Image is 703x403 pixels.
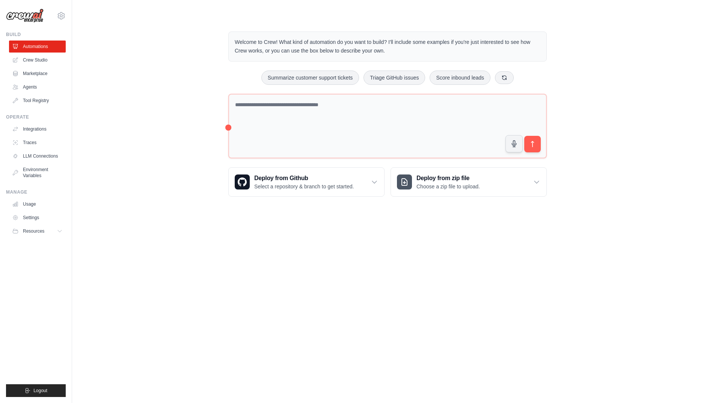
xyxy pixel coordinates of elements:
[9,212,66,224] a: Settings
[33,388,47,394] span: Logout
[9,95,66,107] a: Tool Registry
[6,384,66,397] button: Logout
[9,123,66,135] a: Integrations
[254,174,354,183] h3: Deploy from Github
[9,150,66,162] a: LLM Connections
[9,68,66,80] a: Marketplace
[9,137,66,149] a: Traces
[9,198,66,210] a: Usage
[9,54,66,66] a: Crew Studio
[261,71,359,85] button: Summarize customer support tickets
[6,189,66,195] div: Manage
[6,32,66,38] div: Build
[23,228,44,234] span: Resources
[416,183,480,190] p: Choose a zip file to upload.
[6,114,66,120] div: Operate
[364,71,425,85] button: Triage GitHub issues
[9,225,66,237] button: Resources
[9,81,66,93] a: Agents
[430,71,490,85] button: Score inbound leads
[9,41,66,53] a: Automations
[416,174,480,183] h3: Deploy from zip file
[9,164,66,182] a: Environment Variables
[6,9,44,23] img: Logo
[254,183,354,190] p: Select a repository & branch to get started.
[235,38,540,55] p: Welcome to Crew! What kind of automation do you want to build? I'll include some examples if you'...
